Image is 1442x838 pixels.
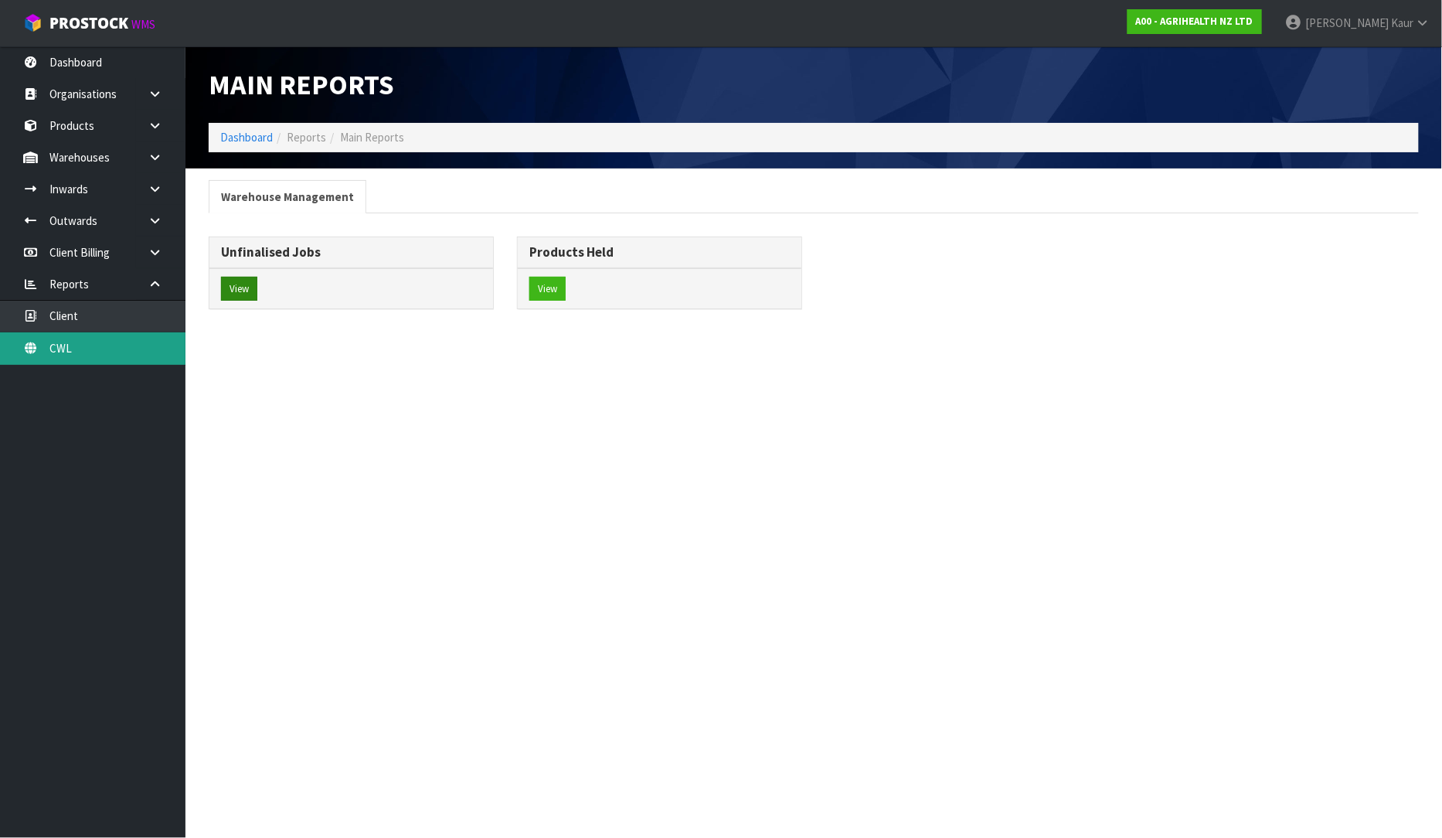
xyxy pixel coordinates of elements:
a: A00 - AGRIHEALTH NZ LTD [1127,9,1262,34]
span: Reports [287,130,326,145]
strong: A00 - AGRIHEALTH NZ LTD [1136,15,1253,28]
a: Warehouse Management [209,180,366,213]
a: Dashboard [220,130,273,145]
span: Kaur [1391,15,1413,30]
button: View [221,277,257,301]
span: [PERSON_NAME] [1305,15,1389,30]
h3: Products Held [529,245,790,260]
span: Main Reports [209,67,394,102]
button: View [529,277,566,301]
span: ProStock [49,13,128,33]
small: WMS [131,17,155,32]
span: Main Reports [340,130,404,145]
img: cube-alt.png [23,13,43,32]
h3: Unfinalised Jobs [221,245,481,260]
